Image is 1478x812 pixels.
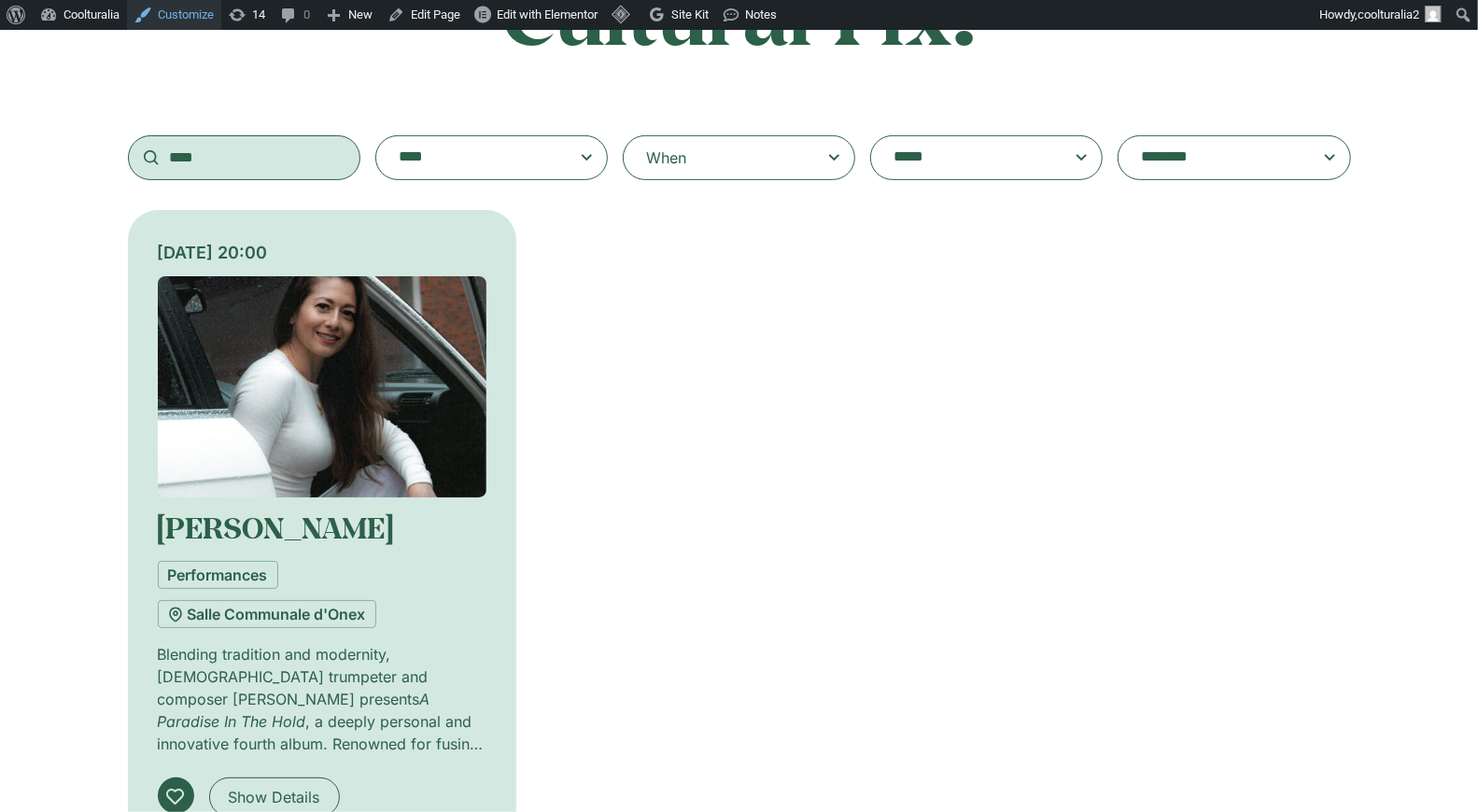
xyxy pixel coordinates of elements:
[399,145,548,171] textarea: Search
[497,7,598,21] span: Edit with Elementor
[1358,7,1419,21] span: coolturalia2
[158,240,487,265] div: [DATE] 20:00
[158,561,278,589] a: Performances
[1141,145,1290,171] textarea: Search
[158,643,487,755] p: Blending tradition and modernity, [DEMOGRAPHIC_DATA] trumpeter and composer [PERSON_NAME] present...
[671,7,709,21] span: Site Kit
[158,600,376,628] a: Salle Communale d'Onex
[646,147,686,169] div: When
[229,786,320,808] span: Show Details
[158,508,394,547] a: [PERSON_NAME]
[894,145,1043,171] textarea: Search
